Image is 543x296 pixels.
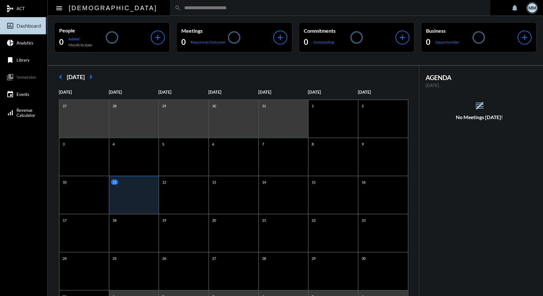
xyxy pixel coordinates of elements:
[261,179,268,185] p: 14
[261,256,268,261] p: 28
[109,90,159,95] p: [DATE]
[17,40,33,45] span: Analytics
[6,56,14,64] mat-icon: bookmark
[85,71,97,83] mat-icon: arrow_right
[17,108,35,118] span: Revenue Calculator
[258,90,308,95] p: [DATE]
[17,75,36,80] span: Immersion
[61,179,68,185] p: 10
[111,179,118,185] p: 11
[61,256,68,261] p: 24
[59,90,109,95] p: [DATE]
[474,100,485,111] mat-icon: reorder
[208,90,258,95] p: [DATE]
[161,103,168,109] p: 29
[310,256,317,261] p: 29
[61,103,68,109] p: 27
[161,141,166,147] p: 5
[419,114,540,120] h5: No Meetings [DATE]!
[17,92,29,97] span: Events
[61,141,66,147] p: 3
[111,103,118,109] p: 28
[211,141,216,147] p: 6
[6,73,14,81] mat-icon: collections_bookmark
[6,22,14,30] mat-icon: insert_chart_outlined
[426,74,533,81] h2: AGENDA
[360,179,367,185] p: 16
[360,141,365,147] p: 9
[161,256,168,261] p: 26
[261,141,266,147] p: 7
[17,6,25,11] span: ACT
[158,90,208,95] p: [DATE]
[308,90,358,95] p: [DATE]
[6,39,14,47] mat-icon: pie_chart
[61,218,68,223] p: 17
[211,256,218,261] p: 27
[111,256,118,261] p: 25
[360,218,367,223] p: 23
[161,179,168,185] p: 12
[175,5,181,11] mat-icon: search
[17,57,30,63] span: Library
[360,103,365,109] p: 2
[161,218,168,223] p: 19
[310,179,317,185] p: 15
[211,179,218,185] p: 13
[111,141,116,147] p: 4
[69,3,157,13] h2: [DEMOGRAPHIC_DATA]
[6,91,14,98] mat-icon: event
[6,5,14,12] mat-icon: mediation
[511,4,519,12] mat-icon: notifications
[426,83,533,88] p: [DATE]
[358,90,408,95] p: [DATE]
[55,4,63,12] mat-icon: Side nav toggle icon
[261,103,268,109] p: 31
[360,256,367,261] p: 30
[6,109,14,117] mat-icon: signal_cellular_alt
[527,3,537,13] div: MM
[211,218,218,223] p: 20
[67,73,85,80] h2: [DATE]
[310,218,317,223] p: 22
[261,218,268,223] p: 21
[211,103,218,109] p: 30
[53,2,66,14] button: Toggle sidenav
[54,71,67,83] mat-icon: arrow_left
[111,218,118,223] p: 18
[310,141,315,147] p: 8
[310,103,315,109] p: 1
[17,23,41,29] span: Dashboard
